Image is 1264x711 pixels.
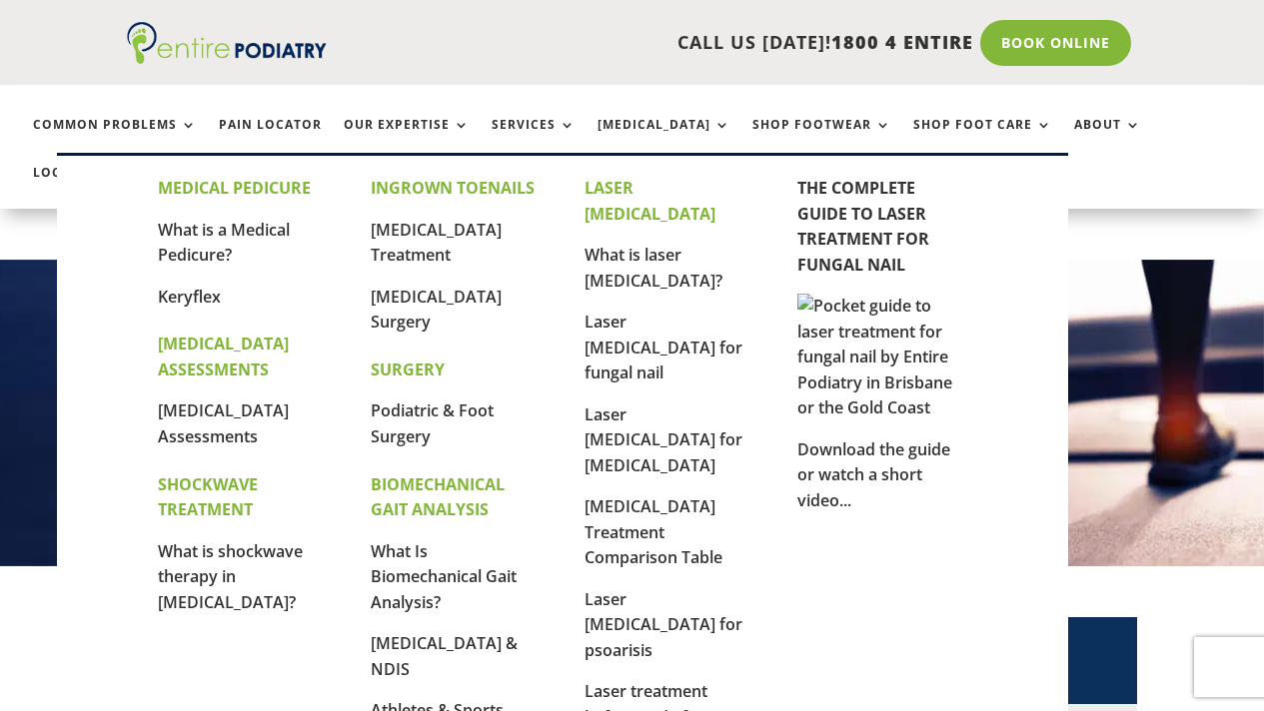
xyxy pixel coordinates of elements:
[33,118,197,161] a: Common Problems
[492,118,576,161] a: Services
[354,30,973,56] p: CALL US [DATE]!
[371,358,445,380] strong: SURGERY
[371,399,494,447] a: Podiatric & Foot Surgery
[585,403,742,476] a: Laser [MEDICAL_DATA] for [MEDICAL_DATA]
[585,244,722,292] a: What is laser [MEDICAL_DATA]?
[585,588,742,661] a: Laser [MEDICAL_DATA] for psoarisis
[158,473,258,521] strong: SHOCKWAVE TREATMENT
[980,20,1131,66] a: Book Online
[1074,118,1141,161] a: About
[158,219,290,267] a: What is a Medical Pedicure?
[585,495,722,568] a: [MEDICAL_DATA] Treatment Comparison Table
[585,311,742,383] a: Laser [MEDICAL_DATA] for fungal nail
[158,333,289,380] strong: [MEDICAL_DATA] ASSESSMENTS
[831,30,973,54] span: 1800 4 ENTIRE
[371,632,518,680] a: [MEDICAL_DATA] & NDIS
[127,22,327,64] img: logo (1)
[371,540,517,613] a: What Is Biomechanical Gait Analysis?
[797,177,929,276] a: THE COMPLETE GUIDE TO LASER TREATMENT FOR FUNGAL NAIL
[219,118,322,161] a: Pain Locator
[371,286,502,334] a: [MEDICAL_DATA] Surgery
[797,438,950,511] a: Download the guide or watch a short video...
[797,294,966,421] img: Pocket guide to laser treatment for fungal nail by Entire Podiatry in Brisbane or the Gold Coast
[158,177,311,199] strong: MEDICAL PEDICURE
[913,118,1052,161] a: Shop Foot Care
[371,177,535,199] strong: INGROWN TOENAILS
[344,118,470,161] a: Our Expertise
[371,219,502,267] a: [MEDICAL_DATA] Treatment
[371,473,505,521] strong: BIOMECHANICAL GAIT ANALYSIS
[127,48,327,68] a: Entire Podiatry
[158,286,221,308] a: Keryflex
[158,399,289,447] a: [MEDICAL_DATA] Assessments
[33,166,133,209] a: Locations
[158,540,303,613] a: What is shockwave therapy in [MEDICAL_DATA]?
[598,118,730,161] a: [MEDICAL_DATA]
[585,177,715,225] strong: LASER [MEDICAL_DATA]
[752,118,891,161] a: Shop Footwear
